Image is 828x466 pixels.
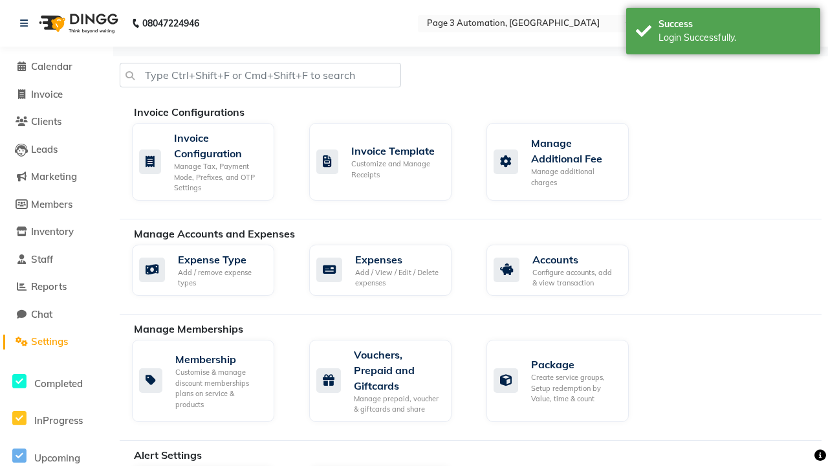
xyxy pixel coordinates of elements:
span: Settings [31,335,68,348]
span: Inventory [31,225,74,238]
div: Expenses [355,252,441,267]
div: Accounts [532,252,618,267]
a: Expense TypeAdd / remove expense types [132,245,290,296]
a: Staff [3,252,110,267]
div: Create service groups, Setup redemption by Value, time & count [531,372,618,405]
div: Manage Tax, Payment Mode, Prefixes, and OTP Settings [174,161,264,194]
a: Invoice TemplateCustomize and Manage Receipts [309,123,467,201]
span: Members [31,198,72,210]
a: Manage Additional FeeManage additional charges [486,123,644,201]
div: Package [531,357,618,372]
div: Manage additional charges [531,166,618,188]
a: Chat [3,307,110,322]
a: Leads [3,142,110,157]
img: logo [33,5,122,41]
div: Vouchers, Prepaid and Giftcards [354,347,441,394]
a: AccountsConfigure accounts, add & view transaction [486,245,644,296]
a: PackageCreate service groups, Setup redemption by Value, time & count [486,340,644,422]
a: Invoice ConfigurationManage Tax, Payment Mode, Prefixes, and OTP Settings [132,123,290,201]
span: Upcoming [34,452,80,464]
a: Members [3,197,110,212]
a: ExpensesAdd / View / Edit / Delete expenses [309,245,467,296]
a: MembershipCustomise & manage discount memberships plans on service & products [132,340,290,422]
span: Calendar [31,60,72,72]
a: Settings [3,335,110,349]
input: Type Ctrl+Shift+F or Cmd+Shift+F to search [120,63,401,87]
span: InProgress [34,414,83,427]
a: Clients [3,115,110,129]
span: Leads [31,143,58,155]
span: Clients [31,115,61,128]
a: Marketing [3,170,110,184]
div: Manage Additional Fee [531,135,618,166]
span: Invoice [31,88,63,100]
a: Inventory [3,225,110,239]
div: Invoice Configuration [174,130,264,161]
div: Expense Type [178,252,264,267]
div: Add / remove expense types [178,267,264,289]
span: Reports [31,280,67,293]
div: Invoice Template [351,143,441,159]
div: Manage prepaid, voucher & giftcards and share [354,394,441,415]
div: Customize and Manage Receipts [351,159,441,180]
a: Calendar [3,60,110,74]
div: Success [659,17,811,31]
a: Invoice [3,87,110,102]
div: Membership [175,351,264,367]
b: 08047224946 [142,5,199,41]
div: Add / View / Edit / Delete expenses [355,267,441,289]
a: Reports [3,280,110,294]
span: Completed [34,377,83,390]
div: Customise & manage discount memberships plans on service & products [175,367,264,410]
span: Chat [31,308,52,320]
div: Login Successfully. [659,31,811,45]
div: Configure accounts, add & view transaction [532,267,618,289]
span: Marketing [31,170,77,183]
a: Vouchers, Prepaid and GiftcardsManage prepaid, voucher & giftcards and share [309,340,467,422]
span: Staff [31,253,53,265]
